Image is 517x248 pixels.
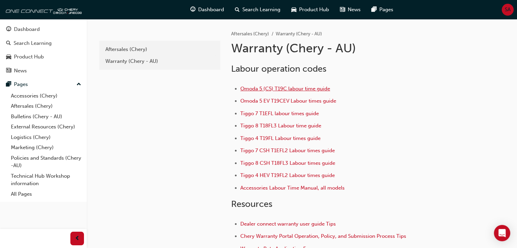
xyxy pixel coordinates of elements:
span: News [348,6,361,14]
div: Search Learning [14,39,52,47]
h1: Warranty (Chery - AU) [231,41,454,56]
a: search-iconSearch Learning [229,3,286,17]
a: Marketing (Chery) [8,142,84,153]
span: Product Hub [299,6,329,14]
button: SA [502,4,514,16]
a: Dashboard [3,23,84,36]
div: Aftersales (Chery) [105,46,214,53]
a: News [3,65,84,77]
span: search-icon [235,5,240,14]
a: car-iconProduct Hub [286,3,334,17]
a: Aftersales (Chery) [8,101,84,111]
img: oneconnect [3,3,82,16]
a: Dealer connect warranty user guide Tips [240,221,336,227]
span: car-icon [291,5,296,14]
a: Search Learning [3,37,84,50]
div: Pages [14,81,28,88]
span: guage-icon [190,5,195,14]
a: Aftersales (Chery) [102,43,218,55]
div: Open Intercom Messenger [494,225,510,241]
div: News [14,67,27,75]
span: Pages [379,6,393,14]
li: Warranty (Chery - AU) [276,30,322,38]
a: Logistics (Chery) [8,132,84,143]
a: Aftersales (Chery) [231,31,269,37]
a: Tiggo 4 T19FL Labour times guide [240,135,321,141]
span: Resources [231,199,272,209]
span: prev-icon [75,234,80,243]
a: Accessories Labour Time Manual, all models [240,185,345,191]
span: Labour operation codes [231,64,326,74]
a: Bulletins (Chery - AU) [8,111,84,122]
span: car-icon [6,54,11,60]
span: SA [505,6,511,14]
span: guage-icon [6,26,11,33]
a: Technical Hub Workshop information [8,171,84,189]
a: guage-iconDashboard [185,3,229,17]
span: news-icon [6,68,11,74]
span: search-icon [6,40,11,47]
a: pages-iconPages [366,3,399,17]
a: Product Hub [3,51,84,63]
div: Product Hub [14,53,44,61]
span: Search Learning [242,6,280,14]
button: Pages [3,78,84,91]
a: All Pages [8,189,84,199]
span: pages-icon [372,5,377,14]
a: Accessories (Chery) [8,91,84,101]
a: Omoda 5 EV T19CEV Labour times guide [240,98,336,104]
a: Tiggo 8 T18FL3 Labour time guide [240,123,321,129]
span: Dashboard [198,6,224,14]
a: Omoda 5 (C5) T19C labour time guide [240,86,330,92]
a: Tiggo 7 T1EFL labour times guide [240,110,319,117]
button: DashboardSearch LearningProduct HubNews [3,22,84,78]
a: Policies and Standards (Chery -AU) [8,153,84,171]
a: Tiggo 7 CSH T1EFL2 Labour times guide [240,147,335,154]
a: Warranty (Chery - AU) [102,55,218,67]
span: up-icon [76,80,81,89]
span: pages-icon [6,82,11,88]
a: Chery Warranty Portal Operation, Policy, and Submission Process Tips [240,233,406,239]
a: External Resources (Chery) [8,122,84,132]
div: Dashboard [14,25,40,33]
span: news-icon [340,5,345,14]
a: Tiggo 4 HEV T19FL2 Labour times guide [240,172,335,178]
a: news-iconNews [334,3,366,17]
div: Warranty (Chery - AU) [105,57,214,65]
a: Tiggo 8 CSH T18FL3 Labour times guide [240,160,335,166]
